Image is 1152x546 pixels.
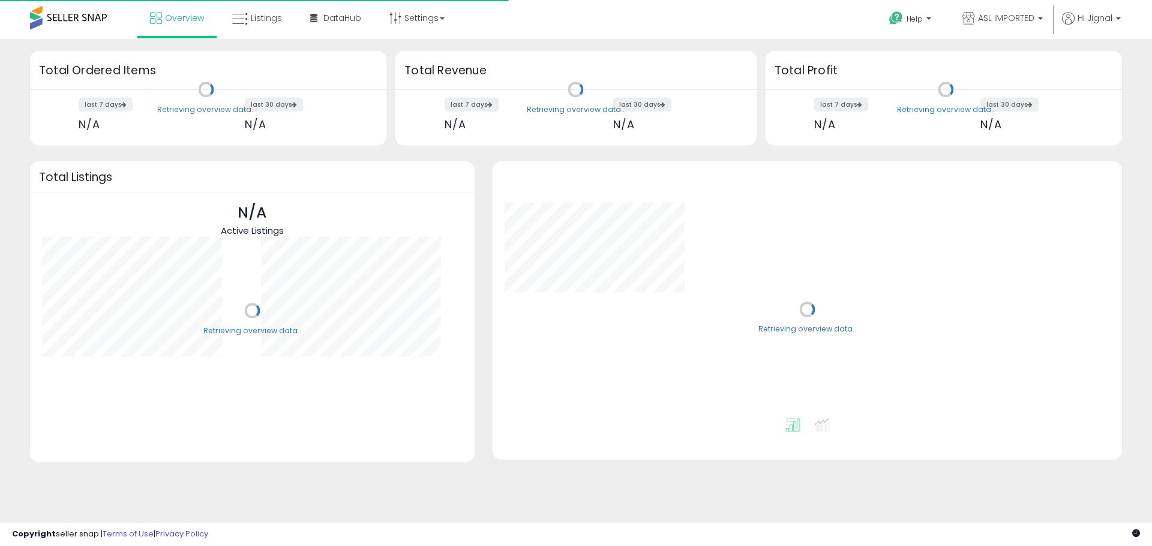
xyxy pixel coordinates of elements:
a: Help [880,2,943,39]
span: Listings [251,12,282,24]
a: Privacy Policy [155,528,208,539]
div: Retrieving overview data.. [157,104,255,115]
span: DataHub [323,12,361,24]
span: ASL IMPORTED [978,12,1034,24]
div: Retrieving overview data.. [758,324,856,335]
div: Retrieving overview data.. [527,104,625,115]
a: Hi Jignal [1062,12,1121,39]
span: Overview [165,12,204,24]
span: Help [907,14,923,24]
div: Retrieving overview data.. [203,325,301,336]
div: seller snap | | [12,529,208,540]
i: Get Help [889,11,904,26]
span: Hi Jignal [1078,12,1112,24]
a: Terms of Use [103,528,154,539]
div: Retrieving overview data.. [897,104,995,115]
strong: Copyright [12,528,56,539]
